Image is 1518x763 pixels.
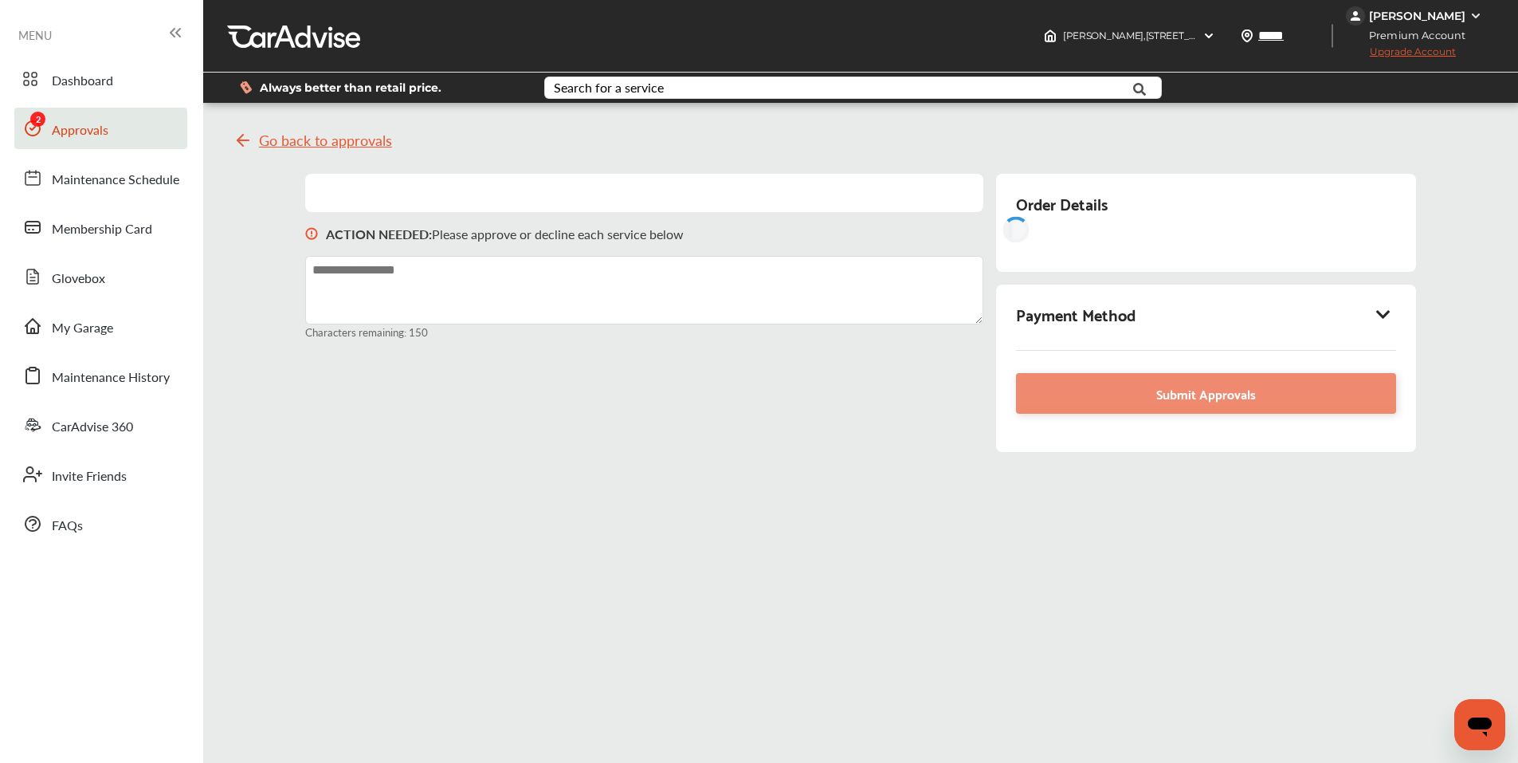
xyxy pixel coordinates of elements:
span: Maintenance History [52,368,170,388]
a: Dashboard [14,58,187,100]
span: Dashboard [52,71,113,92]
span: Always better than retail price. [260,82,441,93]
img: WGsFRI8htEPBVLJbROoPRyZpYNWhNONpIPPETTm6eUC0GeLEiAAAAAElFTkSuQmCC [1469,10,1482,22]
a: Submit Approvals [1016,373,1395,414]
span: Invite Friends [52,466,127,487]
div: Payment Method [1016,301,1395,328]
b: ACTION NEEDED : [326,225,432,243]
img: svg+xml;base64,PHN2ZyB4bWxucz0iaHR0cDovL3d3dy53My5vcmcvMjAwMC9zdmciIHdpZHRoPSIyNCIgaGVpZ2h0PSIyNC... [233,131,253,150]
span: Glovebox [52,269,105,289]
div: [PERSON_NAME] [1369,9,1465,23]
a: My Garage [14,305,187,347]
span: Premium Account [1347,27,1477,44]
div: Search for a service [554,81,664,94]
span: FAQs [52,516,83,537]
div: Order Details [1016,190,1108,217]
small: Characters remaining: 150 [305,324,983,340]
iframe: Button to launch messaging window [1454,699,1505,750]
a: Maintenance History [14,355,187,396]
p: Please approve or decline each service below [326,225,684,243]
span: Submit Approvals [1156,383,1256,404]
img: jVpblrzwTbfkPYzPPzSLxeg0AAAAASUVORK5CYII= [1346,6,1365,26]
span: [PERSON_NAME] , [STREET_ADDRESS] [GEOGRAPHIC_DATA] , NJ 08002 [1063,29,1390,41]
a: Approvals [14,108,187,149]
img: dollor_label_vector.a70140d1.svg [240,81,252,94]
span: Go back to approvals [259,132,392,148]
a: FAQs [14,503,187,545]
span: Membership Card [52,219,152,240]
img: header-divider.bc55588e.svg [1332,24,1333,48]
a: Membership Card [14,206,187,248]
a: Glovebox [14,256,187,297]
span: Upgrade Account [1346,45,1456,65]
img: svg+xml;base64,PHN2ZyB3aWR0aD0iMTYiIGhlaWdodD0iMTciIHZpZXdCb3g9IjAgMCAxNiAxNyIgZmlsbD0ibm9uZSIgeG... [305,212,318,256]
img: location_vector.a44bc228.svg [1241,29,1253,42]
span: Maintenance Schedule [52,170,179,191]
a: CarAdvise 360 [14,404,187,446]
img: header-home-logo.8d720a4f.svg [1044,29,1057,42]
a: Maintenance Schedule [14,157,187,199]
a: Invite Friends [14,454,187,495]
span: CarAdvise 360 [52,417,133,438]
span: Approvals [52,120,108,141]
span: My Garage [52,318,113,339]
img: header-down-arrow.9dd2ce7d.svg [1202,29,1215,42]
span: MENU [18,29,52,41]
